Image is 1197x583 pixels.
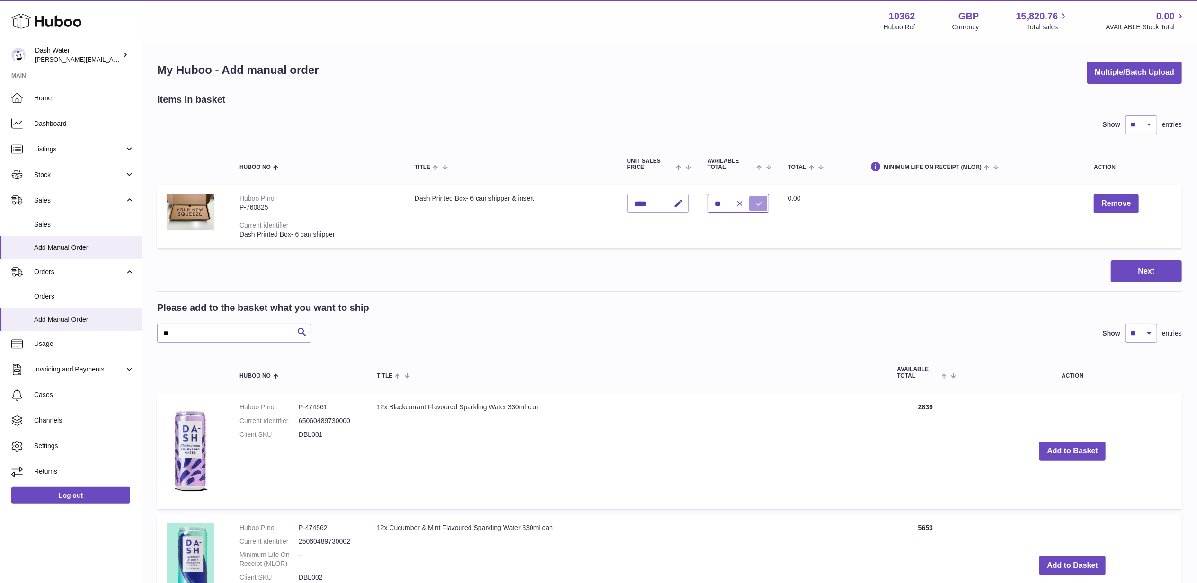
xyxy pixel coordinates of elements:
span: Total [788,164,807,170]
a: 0.00 AVAILABLE Stock Total [1106,10,1186,32]
span: [PERSON_NAME][EMAIL_ADDRESS][DOMAIN_NAME] [35,55,190,63]
span: AVAILABLE Stock Total [1106,23,1186,32]
a: 15,820.76 Total sales [1016,10,1069,32]
dt: Current identifier [239,416,299,425]
div: Huboo P no [239,194,275,202]
img: Dash Printed Box- 6 can shipper & insert [167,194,214,230]
button: Multiple/Batch Upload [1087,62,1182,84]
div: Currency [952,23,979,32]
label: Show [1103,329,1120,338]
span: AVAILABLE Total [897,366,939,379]
div: Huboo Ref [884,23,915,32]
div: P-760825 [239,203,396,212]
dt: Client SKU [239,573,299,582]
dt: Client SKU [239,430,299,439]
span: Home [34,94,134,103]
dd: DBL002 [299,573,358,582]
td: 12x Blackcurrant Flavoured Sparkling Water 330ml can [367,393,887,509]
span: Title [377,373,392,379]
dt: Huboo P no [239,403,299,412]
span: Returns [34,467,134,476]
div: Dash Printed Box- 6 can shipper [239,230,396,239]
div: Dash Water [35,46,120,64]
span: Sales [34,220,134,229]
span: 0.00 [1156,10,1175,23]
dd: DBL001 [299,430,358,439]
strong: 10362 [889,10,915,23]
strong: GBP [958,10,979,23]
h2: Please add to the basket what you want to ship [157,301,369,314]
dd: P-474561 [299,403,358,412]
h2: Items in basket [157,93,226,106]
span: Orders [34,267,124,276]
span: entries [1162,120,1182,129]
span: entries [1162,329,1182,338]
span: Total sales [1027,23,1069,32]
span: Dashboard [34,119,134,128]
dd: - [299,550,358,568]
span: Title [415,164,430,170]
span: Sales [34,196,124,205]
span: AVAILABLE Total [708,158,754,170]
button: Next [1111,260,1182,283]
span: Huboo no [239,373,271,379]
span: Add Manual Order [34,243,134,252]
div: Action [1094,164,1172,170]
span: Unit Sales Price [627,158,674,170]
dd: P-474562 [299,523,358,532]
button: Add to Basket [1039,556,1106,575]
span: 0.00 [788,194,801,202]
span: Minimum Life On Receipt (MLOR) [884,164,982,170]
a: Log out [11,487,130,504]
th: Action [963,357,1182,388]
span: Usage [34,339,134,348]
div: Current identifier [239,221,289,229]
span: Listings [34,145,124,154]
label: Show [1103,120,1120,129]
span: Cases [34,390,134,399]
img: 12x Blackcurrant Flavoured Sparkling Water 330ml can [167,403,214,497]
dt: Minimum Life On Receipt (MLOR) [239,550,299,568]
span: Channels [34,416,134,425]
dt: Current identifier [239,537,299,546]
button: Add to Basket [1039,442,1106,461]
img: james@dash-water.com [11,48,26,62]
button: Remove [1094,194,1138,213]
td: 2839 [887,393,963,509]
span: Huboo no [239,164,271,170]
span: Add Manual Order [34,315,134,324]
span: 15,820.76 [1016,10,1058,23]
td: Dash Printed Box- 6 can shipper & insert [405,185,618,248]
dd: 25060489730002 [299,537,358,546]
dt: Huboo P no [239,523,299,532]
h1: My Huboo - Add manual order [157,62,319,78]
span: Orders [34,292,134,301]
span: Invoicing and Payments [34,365,124,374]
span: Stock [34,170,124,179]
span: Settings [34,442,134,450]
dd: 65060489730000 [299,416,358,425]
